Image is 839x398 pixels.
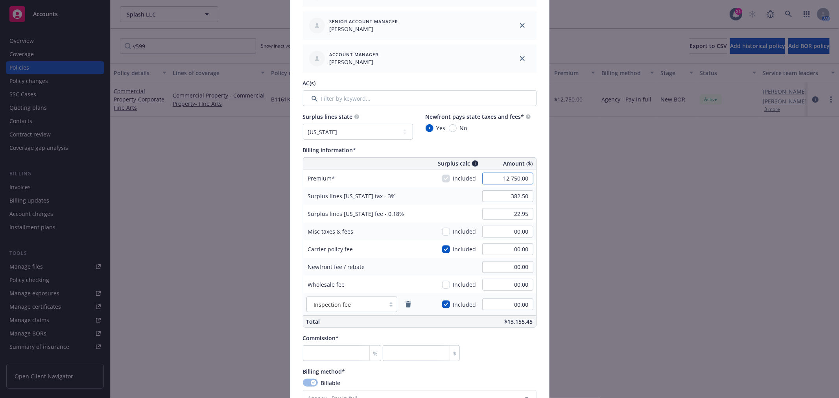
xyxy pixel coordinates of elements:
[503,159,533,168] span: Amount ($)
[308,228,354,235] span: Misc taxes & fees
[482,261,533,273] input: 0.00
[308,245,353,253] span: Carrier policy fee
[314,300,351,309] span: Inspection fee
[505,318,533,325] span: $13,155.45
[438,159,470,168] span: Surplus calc
[330,51,379,58] span: Account Manager
[437,124,446,132] span: Yes
[482,298,533,310] input: 0.00
[303,146,356,154] span: Billing information*
[426,124,433,132] input: Yes
[308,210,404,217] span: Surplus lines [US_STATE] fee - 0.18%
[453,349,456,357] span: $
[518,54,527,63] a: close
[453,174,476,182] span: Included
[330,25,398,33] span: [PERSON_NAME]
[453,280,476,289] span: Included
[303,368,345,375] span: Billing method*
[453,227,476,236] span: Included
[303,379,537,387] div: Billable
[308,192,396,200] span: Surplus lines [US_STATE] tax - 3%
[303,113,353,120] span: Surplus lines state
[460,124,467,132] span: No
[518,21,527,30] a: close
[330,58,379,66] span: [PERSON_NAME]
[482,226,533,238] input: 0.00
[482,190,533,202] input: 0.00
[453,245,476,253] span: Included
[453,300,476,309] span: Included
[426,113,524,120] span: Newfront pays state taxes and fees*
[330,18,398,25] span: Senior Account Manager
[303,90,537,106] input: Filter by keyword...
[482,208,533,220] input: 0.00
[308,263,365,271] span: Newfront fee / rebate
[308,175,335,182] span: Premium
[306,318,320,325] span: Total
[303,334,339,342] span: Commission*
[449,124,457,132] input: No
[404,300,413,309] a: remove
[308,281,345,288] span: Wholesale fee
[482,173,533,184] input: 0.00
[482,243,533,255] input: 0.00
[311,300,381,309] span: Inspection fee
[373,349,378,357] span: %
[482,279,533,291] input: 0.00
[303,79,316,87] span: AC(s)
